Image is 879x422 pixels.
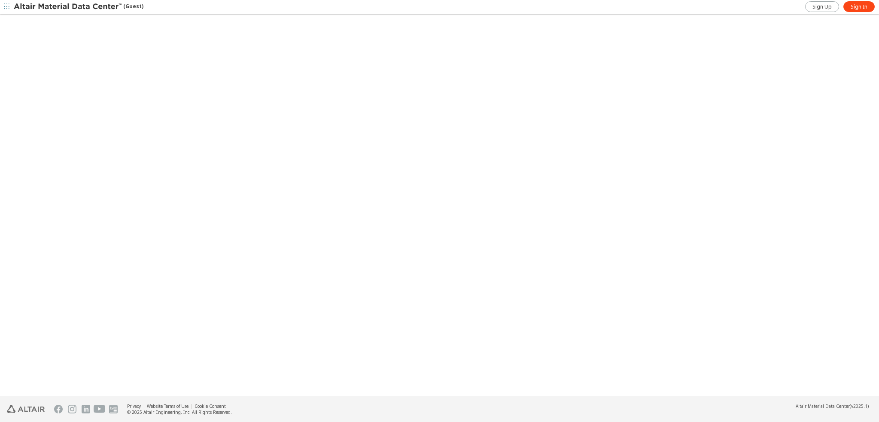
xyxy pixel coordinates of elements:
[805,1,839,12] a: Sign Up
[796,403,869,409] div: (v2025.1)
[127,409,232,415] div: © 2025 Altair Engineering, Inc. All Rights Reserved.
[195,403,226,409] a: Cookie Consent
[851,3,867,10] span: Sign In
[127,403,141,409] a: Privacy
[147,403,189,409] a: Website Terms of Use
[7,405,45,413] img: Altair Engineering
[843,1,875,12] a: Sign In
[14,3,123,11] img: Altair Material Data Center
[796,403,850,409] span: Altair Material Data Center
[812,3,832,10] span: Sign Up
[14,3,143,11] div: (Guest)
